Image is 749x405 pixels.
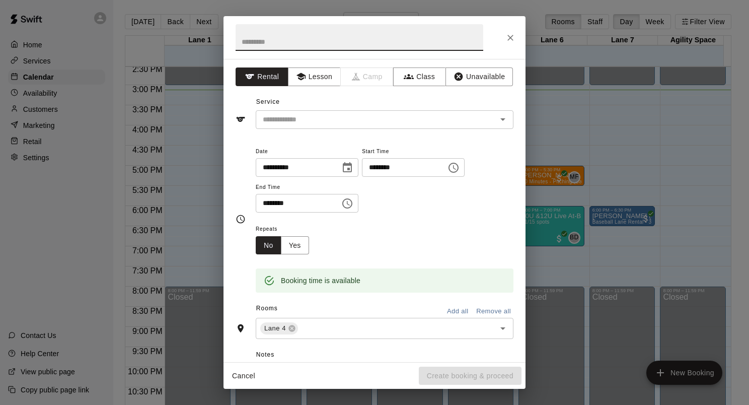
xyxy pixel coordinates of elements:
[236,214,246,224] svg: Timing
[341,67,394,86] span: Camps can only be created in the Services page
[256,223,317,236] span: Repeats
[228,367,260,385] button: Cancel
[260,322,298,334] div: Lane 4
[236,67,288,86] button: Rental
[441,304,474,319] button: Add all
[288,67,341,86] button: Lesson
[501,29,519,47] button: Close
[496,112,510,126] button: Open
[256,347,513,363] span: Notes
[256,236,281,255] button: No
[236,114,246,124] svg: Service
[281,236,309,255] button: Yes
[256,305,278,312] span: Rooms
[337,193,357,214] button: Choose time, selected time is 7:45 PM
[337,158,357,178] button: Choose date, selected date is Sep 19, 2025
[393,67,446,86] button: Class
[256,145,358,159] span: Date
[443,158,464,178] button: Choose time, selected time is 7:15 PM
[256,236,309,255] div: outlined button group
[474,304,513,319] button: Remove all
[445,67,513,86] button: Unavailable
[496,321,510,335] button: Open
[281,272,360,290] div: Booking time is available
[260,323,290,333] span: Lane 4
[256,98,280,105] span: Service
[256,181,358,194] span: End Time
[362,145,465,159] span: Start Time
[236,323,246,333] svg: Rooms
